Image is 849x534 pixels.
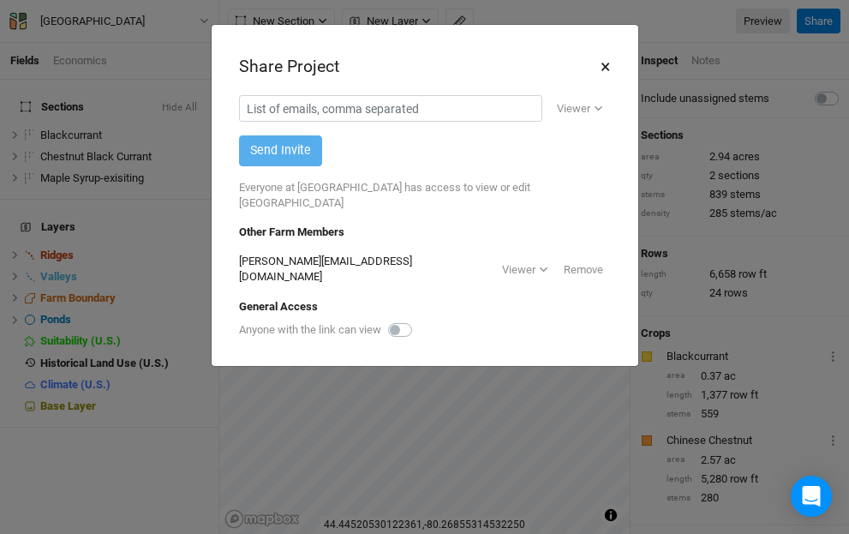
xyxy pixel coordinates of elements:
[239,225,611,240] div: Other Farm Members
[556,257,611,283] button: Remove
[494,257,556,283] button: Viewer
[239,55,339,78] div: Share Project
[239,254,494,285] div: [PERSON_NAME][EMAIL_ADDRESS][DOMAIN_NAME]
[600,52,611,81] button: ×
[549,96,611,122] button: Viewer
[239,299,611,315] div: General Access
[239,135,322,165] button: Send Invite
[239,322,381,338] label: Anyone with the link can view
[502,261,535,279] div: Viewer
[791,476,832,517] div: Open Intercom Messenger
[239,166,611,225] div: Everyone at [GEOGRAPHIC_DATA] has access to view or edit [GEOGRAPHIC_DATA]
[239,95,542,122] input: List of emails, comma separated
[557,100,590,117] div: Viewer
